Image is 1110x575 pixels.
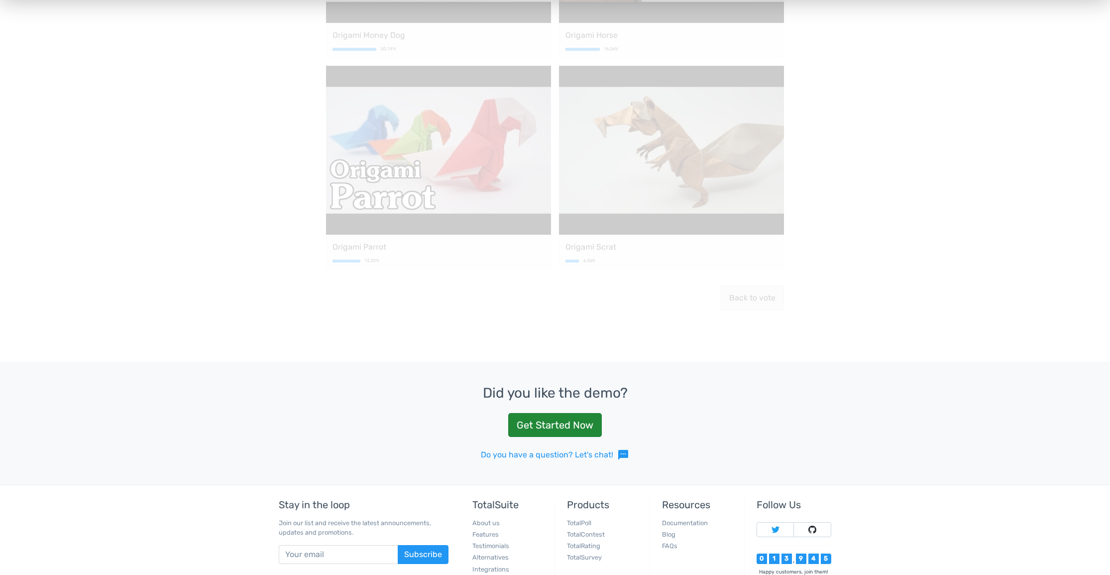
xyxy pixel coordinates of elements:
h3: Did you like the demo? [24,386,1086,401]
a: Testimonials [472,542,509,550]
span: sms [617,449,629,461]
div: 5 [821,554,831,564]
a: TotalPoll [567,519,591,527]
div: , [792,558,796,564]
div: 3 [781,554,792,564]
p: Join our list and receive the latest announcements, updates and promotions. [279,518,448,537]
h5: TotalSuite [472,499,547,510]
h5: Products [567,499,642,510]
button: Subscribe [398,545,448,564]
a: FAQs [662,542,677,550]
a: Integrations [472,566,509,573]
img: Follow TotalSuite on Twitter [772,526,779,534]
a: TotalSurvey [567,554,602,561]
a: Get Started Now [508,413,602,437]
a: Documentation [662,519,708,527]
img: Follow TotalSuite on Github [808,526,816,534]
a: Blog [662,531,675,538]
a: Features [472,531,499,538]
a: Do you have a question? Let's chat!sms [481,449,629,461]
a: TotalRating [567,542,600,550]
a: Alternatives [472,554,509,561]
div: 9 [796,554,806,564]
h5: Stay in the loop [279,499,448,510]
div: 4 [808,554,819,564]
a: About us [472,519,500,527]
h5: Resources [662,499,737,510]
input: Your email [279,545,398,564]
a: TotalContest [567,531,605,538]
div: 0 [757,554,767,564]
h5: Follow Us [757,499,831,510]
div: 1 [769,554,779,564]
